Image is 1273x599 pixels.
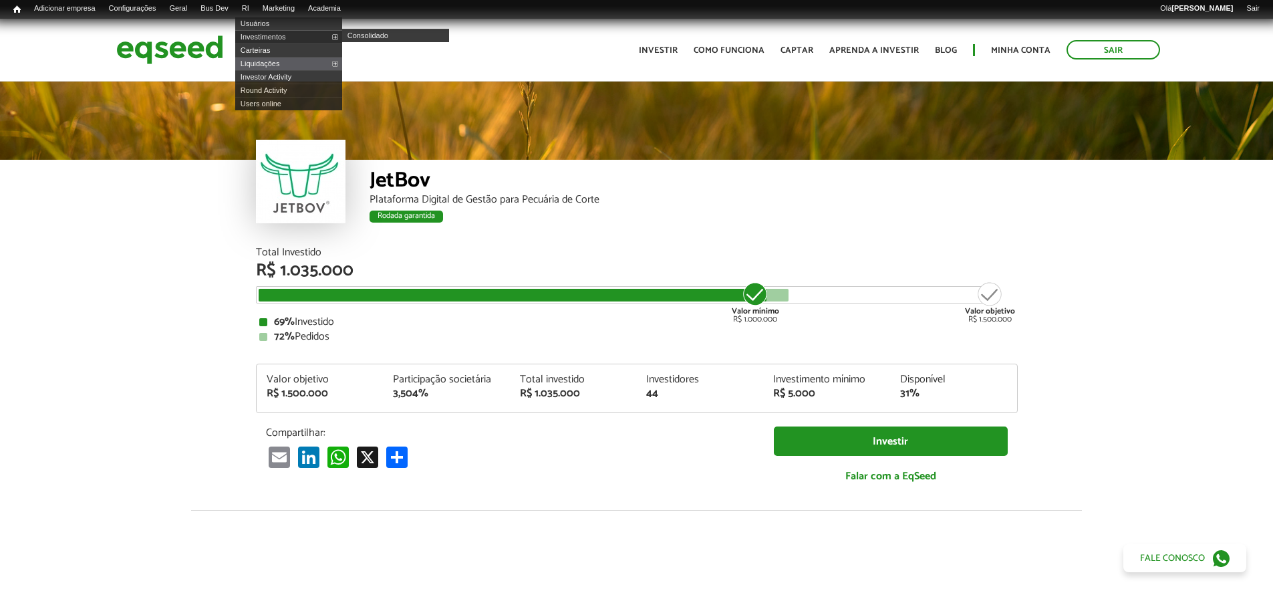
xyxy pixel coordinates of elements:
div: Participação societária [393,374,500,385]
div: Total Investido [256,247,1018,258]
div: 3,504% [393,388,500,399]
p: Compartilhar: [266,427,754,439]
a: Compartilhar [384,446,410,468]
a: Fale conosco [1123,544,1246,572]
a: Investir [774,427,1008,457]
a: Adicionar empresa [27,3,102,14]
strong: Valor objetivo [965,305,1015,318]
div: Plataforma Digital de Gestão para Pecuária de Corte [370,195,1018,205]
div: 31% [900,388,1007,399]
strong: 72% [274,328,295,346]
img: EqSeed [116,32,223,68]
strong: Valor mínimo [732,305,779,318]
a: Minha conta [991,46,1050,55]
div: Investidores [646,374,753,385]
div: R$ 1.035.000 [256,262,1018,279]
div: Disponível [900,374,1007,385]
a: Investir [639,46,678,55]
div: 44 [646,388,753,399]
div: R$ 1.500.000 [965,281,1015,324]
strong: [PERSON_NAME] [1171,4,1233,12]
div: JetBov [370,170,1018,195]
strong: 69% [274,313,295,331]
a: LinkedIn [295,446,322,468]
span: Início [13,5,21,14]
div: R$ 1.000.000 [730,281,781,324]
a: Captar [781,46,813,55]
a: WhatsApp [325,446,351,468]
div: Investimento mínimo [773,374,880,385]
a: Olá[PERSON_NAME] [1153,3,1240,14]
div: R$ 1.035.000 [520,388,627,399]
div: Rodada garantida [370,211,443,223]
a: Configurações [102,3,163,14]
a: Usuários [235,17,342,30]
a: Bus Dev [194,3,235,14]
div: Investido [259,317,1014,328]
a: Email [266,446,293,468]
a: X [354,446,381,468]
a: Marketing [256,3,301,14]
a: Academia [301,3,347,14]
a: Falar com a EqSeed [774,463,1008,490]
a: Início [7,3,27,16]
a: Blog [935,46,957,55]
a: Como funciona [694,46,764,55]
a: Geral [162,3,194,14]
a: Aprenda a investir [829,46,919,55]
a: Sair [1240,3,1266,14]
a: Sair [1067,40,1160,59]
div: Pedidos [259,332,1014,342]
div: Total investido [520,374,627,385]
div: R$ 1.500.000 [267,388,374,399]
a: RI [235,3,256,14]
div: R$ 5.000 [773,388,880,399]
div: Valor objetivo [267,374,374,385]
